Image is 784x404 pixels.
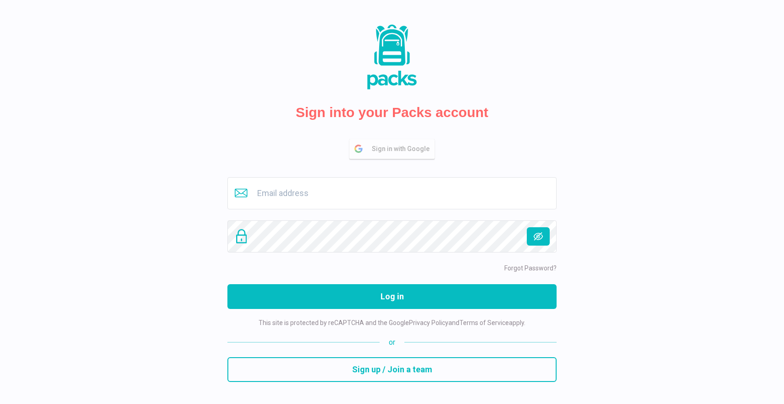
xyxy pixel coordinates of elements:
p: This site is protected by reCAPTCHA and the Google and apply. [259,318,525,328]
h2: Sign into your Packs account [296,104,488,121]
span: Sign in with Google [372,140,434,158]
a: Forgot Password? [504,264,557,272]
button: Sign in with Google [349,139,435,159]
span: or [380,337,404,348]
a: Terms of Service [459,319,509,326]
button: Log in [227,284,557,309]
button: Sign up / Join a team [227,357,557,382]
a: Privacy Policy [409,319,448,326]
img: Packs Logo [346,22,438,91]
input: Email address [227,177,557,209]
